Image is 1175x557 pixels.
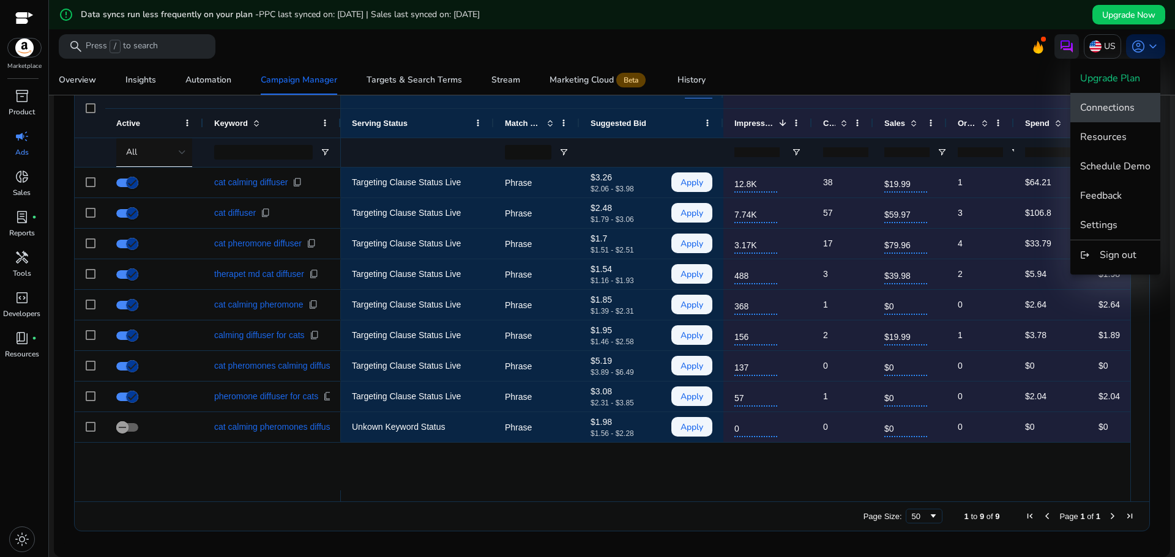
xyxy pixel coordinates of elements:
[1080,218,1117,232] span: Settings
[1080,189,1122,202] span: Feedback
[1080,101,1135,114] span: Connections
[1080,130,1127,144] span: Resources
[1080,160,1151,173] span: Schedule Demo
[1100,248,1136,262] span: Sign out
[1080,72,1140,85] span: Upgrade Plan
[1080,248,1090,262] mat-icon: logout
